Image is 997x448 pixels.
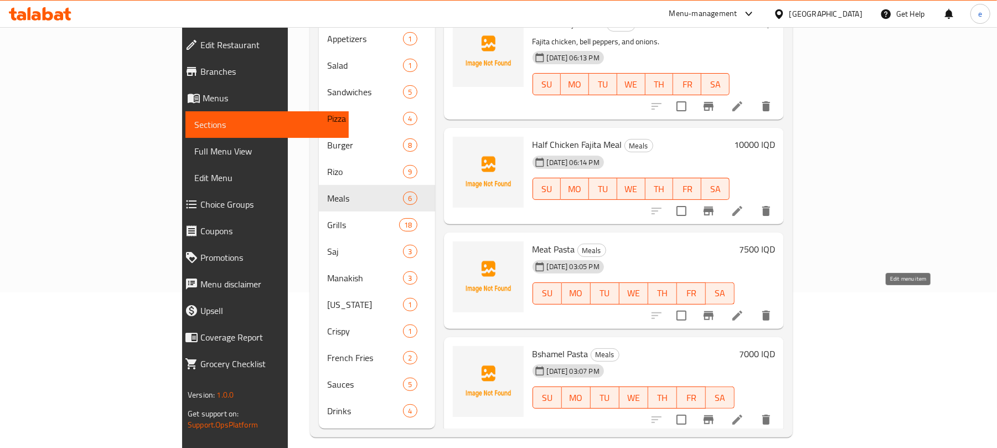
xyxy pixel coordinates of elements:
button: FR [673,178,701,200]
span: Select to update [670,199,693,223]
span: Grocery Checklist [200,357,340,370]
a: Branches [176,58,349,85]
span: FR [678,76,697,92]
button: delete [753,302,779,329]
button: TH [645,73,674,95]
span: Sandwiches [328,85,404,99]
button: MO [562,387,591,409]
span: WE [622,76,641,92]
span: MO [566,285,586,301]
button: TH [645,178,674,200]
span: Menus [203,91,340,105]
button: WE [619,282,648,305]
span: 3 [404,273,416,284]
div: Pizza4 [319,105,435,132]
span: Get support on: [188,406,239,421]
span: TU [595,285,615,301]
span: TH [650,76,669,92]
div: items [403,165,417,178]
div: Kentucky [328,298,404,311]
span: Grills [328,218,400,231]
div: items [403,192,417,205]
div: items [403,351,417,364]
div: French Fries2 [319,344,435,371]
span: Meals [328,192,404,205]
button: Branch-specific-item [695,406,722,433]
span: WE [624,390,644,406]
span: 5 [404,87,416,97]
button: WE [617,73,645,95]
h6: 21000 IQD [734,16,775,32]
div: Rizo [328,165,404,178]
button: MO [561,178,589,200]
span: Crispy [328,325,404,338]
a: Edit Menu [185,164,349,191]
button: SA [701,73,730,95]
span: TU [593,181,613,197]
span: 9 [404,167,416,177]
div: items [403,85,417,99]
span: 4 [404,406,416,416]
span: [US_STATE] [328,298,404,311]
button: SA [706,387,735,409]
span: Meals [578,244,606,257]
span: TH [653,285,673,301]
span: 8 [404,140,416,151]
a: Coverage Report [176,324,349,351]
img: Chicken Fajita Meal [453,16,524,87]
button: delete [753,406,779,433]
span: FR [681,285,701,301]
button: WE [617,178,645,200]
div: Menu-management [669,7,737,20]
span: Promotions [200,251,340,264]
a: Sections [185,111,349,138]
span: SA [710,285,730,301]
span: Meals [625,140,653,152]
div: Rizo9 [319,158,435,185]
span: SA [706,76,725,92]
span: 1 [404,60,416,71]
span: [DATE] 03:05 PM [543,261,604,272]
button: TH [648,282,677,305]
span: Salad [328,59,404,72]
span: 18 [400,220,416,230]
button: SU [533,387,562,409]
span: [DATE] 06:13 PM [543,53,604,63]
button: FR [677,282,706,305]
nav: Menu sections [319,21,435,429]
button: MO [562,282,591,305]
a: Promotions [176,244,349,271]
span: Bshamel Pasta [533,346,588,362]
img: Half Chicken Fajita Meal [453,137,524,208]
a: Menu disclaimer [176,271,349,297]
div: Appetizers [328,32,404,45]
div: Crispy1 [319,318,435,344]
div: Burger [328,138,404,152]
button: TU [591,282,619,305]
div: Manakish3 [319,265,435,291]
span: [DATE] 06:14 PM [543,157,604,168]
span: TU [595,390,615,406]
span: Pizza [328,112,404,125]
div: items [403,325,417,338]
span: 6 [404,193,416,204]
span: Choice Groups [200,198,340,211]
a: Edit menu item [731,100,744,113]
a: Support.OpsPlatform [188,418,258,432]
span: Version: [188,388,215,402]
div: items [403,245,417,258]
span: 5 [404,379,416,390]
div: Saj3 [319,238,435,265]
button: SU [533,73,561,95]
button: FR [673,73,701,95]
span: Coupons [200,224,340,238]
span: WE [624,285,644,301]
div: items [403,59,417,72]
div: Salad1 [319,52,435,79]
span: Meals [591,348,619,361]
span: SU [538,76,557,92]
